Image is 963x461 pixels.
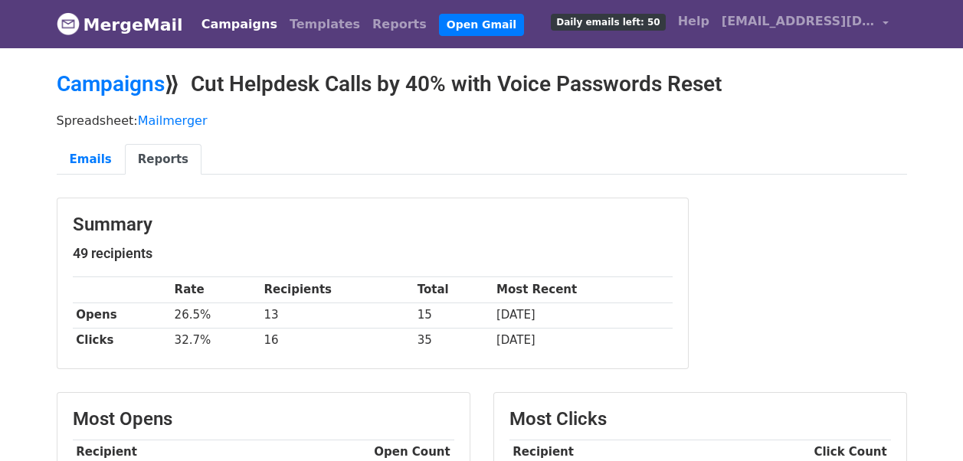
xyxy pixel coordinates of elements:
[73,328,171,353] th: Clicks
[493,302,672,328] td: [DATE]
[551,14,665,31] span: Daily emails left: 50
[57,144,125,175] a: Emails
[493,277,672,302] th: Most Recent
[73,302,171,328] th: Opens
[57,71,165,96] a: Campaigns
[414,277,493,302] th: Total
[260,328,414,353] td: 16
[545,6,671,37] a: Daily emails left: 50
[57,12,80,35] img: MergeMail logo
[260,302,414,328] td: 13
[138,113,208,128] a: Mailmerger
[283,9,366,40] a: Templates
[73,245,673,262] h5: 49 recipients
[260,277,414,302] th: Recipients
[171,277,260,302] th: Rate
[672,6,716,37] a: Help
[195,9,283,40] a: Campaigns
[716,6,895,42] a: [EMAIL_ADDRESS][DOMAIN_NAME]
[73,214,673,236] h3: Summary
[439,14,524,36] a: Open Gmail
[125,144,201,175] a: Reports
[57,113,907,129] p: Spreadsheet:
[73,408,454,430] h3: Most Opens
[57,71,907,97] h2: ⟫ Cut Helpdesk Calls by 40% with Voice Passwords Reset
[414,302,493,328] td: 15
[57,8,183,41] a: MergeMail
[493,328,672,353] td: [DATE]
[171,328,260,353] td: 32.7%
[414,328,493,353] td: 35
[171,302,260,328] td: 26.5%
[366,9,433,40] a: Reports
[509,408,891,430] h3: Most Clicks
[722,12,875,31] span: [EMAIL_ADDRESS][DOMAIN_NAME]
